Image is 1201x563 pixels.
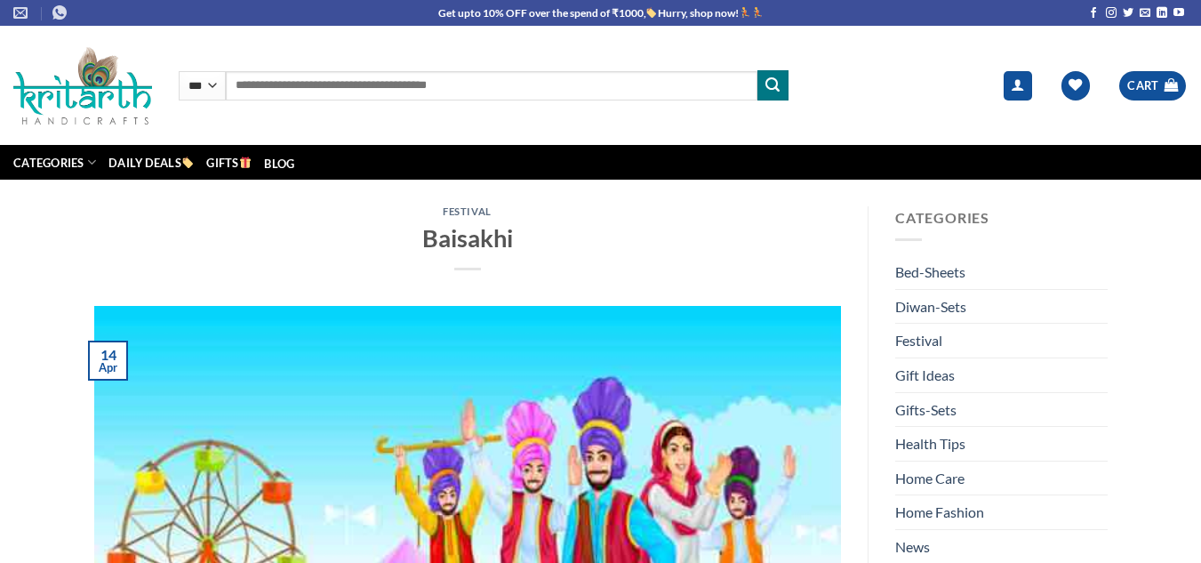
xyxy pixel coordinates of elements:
[1004,71,1032,101] a: Login
[895,427,965,461] a: Health Tips
[1140,7,1150,20] a: Send us an email
[438,6,740,20] b: Get upto 10% OFF over the spend of ₹1000, Hurry, shop now!
[895,325,942,358] a: Festival
[13,46,152,125] img: Kritarth Handicrafts
[240,157,252,168] img: 🎁
[757,70,788,101] button: Submit
[895,393,957,427] a: Gifts-Sets
[1061,71,1090,101] a: Wishlist
[108,148,194,177] a: Daily Deals
[1088,7,1099,20] a: Follow on Facebook
[895,209,989,226] span: Categories
[895,290,966,324] a: Diwan-Sets
[895,256,965,290] a: Bed-Sheets
[1127,76,1159,94] span: Cart
[752,7,763,18] img: 🏃
[895,496,984,530] a: Home Fashion
[1173,7,1184,20] a: Follow on YouTube
[1157,7,1167,20] a: Follow on LinkedIn
[116,222,820,253] h1: Baisakhi
[443,205,491,217] a: Festival
[182,157,194,168] img: 🏷️
[646,7,657,18] img: 🏷️
[740,7,750,18] img: 🏃
[1106,7,1117,20] a: Follow on Instagram
[895,358,955,392] a: Gift Ideas
[895,462,965,495] a: Home Care
[13,145,96,180] a: Categories
[264,153,294,174] a: Blog
[1123,7,1133,20] a: Follow on Twitter
[206,148,252,177] a: Gifts
[1119,71,1186,101] a: View cart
